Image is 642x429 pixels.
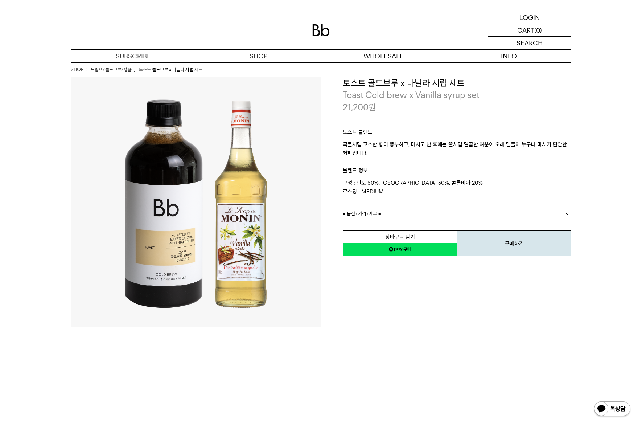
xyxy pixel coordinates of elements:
[446,50,571,62] p: INFO
[196,50,321,62] a: SHOP
[343,230,457,243] button: 장바구니 담기
[343,243,457,256] a: 새창
[139,66,202,73] li: 토스트 콜드브루 x 바닐라 시럽 세트
[71,66,83,73] a: SHOP
[343,77,571,89] h3: 토스트 콜드브루 x 바닐라 시럽 세트
[519,11,540,24] p: LOGIN
[488,24,571,37] a: CART (0)
[321,50,446,62] p: WHOLESALE
[534,24,542,36] p: (0)
[343,207,381,220] span: = 옵션 : 가격 : 재고 =
[369,102,376,113] span: 원
[312,24,330,36] img: 로고
[517,37,543,49] p: SEARCH
[343,101,376,114] p: 21,200
[488,11,571,24] a: LOGIN
[457,230,571,256] button: 구매하기
[71,50,196,62] a: SUBSCRIBE
[343,128,571,140] p: 토스트 블렌드
[343,89,571,101] p: Toast Cold brew x Vanilla syrup set
[91,66,132,73] a: 드립백/콜드브루/캡슐
[517,24,534,36] p: CART
[343,158,571,179] p: 블렌드 정보
[343,140,571,158] p: 곡물처럼 고소한 향이 풍부하고, 마시고 난 후에는 꿀처럼 달콤한 여운이 오래 맴돌아 누구나 마시기 편안한 커피입니다.
[593,401,631,418] img: 카카오톡 채널 1:1 채팅 버튼
[343,179,571,196] p: 구성 : 인도 50%, [GEOGRAPHIC_DATA] 30%, 콜롬비아 20% 로스팅 : MEDIUM
[71,77,321,327] img: 토스트 콜드브루 x 바닐라 시럽 세트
